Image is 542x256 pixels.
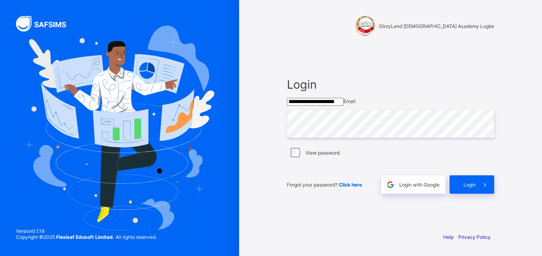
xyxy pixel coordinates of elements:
[344,98,355,104] span: Email
[25,26,214,230] img: Hero Image
[287,77,494,91] span: Login
[56,234,114,240] strong: Flexisaf Edusoft Limited.
[16,234,157,240] span: Copyright © 2025 All rights reserved.
[399,182,440,188] span: Login with Google
[339,182,362,188] a: Click here
[287,182,362,188] span: Forgot your password?
[379,23,494,29] span: GloryLand [DEMOGRAPHIC_DATA] Academy Lugbe
[458,234,491,240] a: Privacy Policy
[386,180,395,189] img: google.396cfc9801f0270233282035f929180a.svg
[16,16,76,32] img: SAFSIMS Logo
[306,150,340,156] label: View password
[443,234,454,240] a: Help
[16,228,157,234] span: Version 0.1.19
[463,182,476,188] span: Login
